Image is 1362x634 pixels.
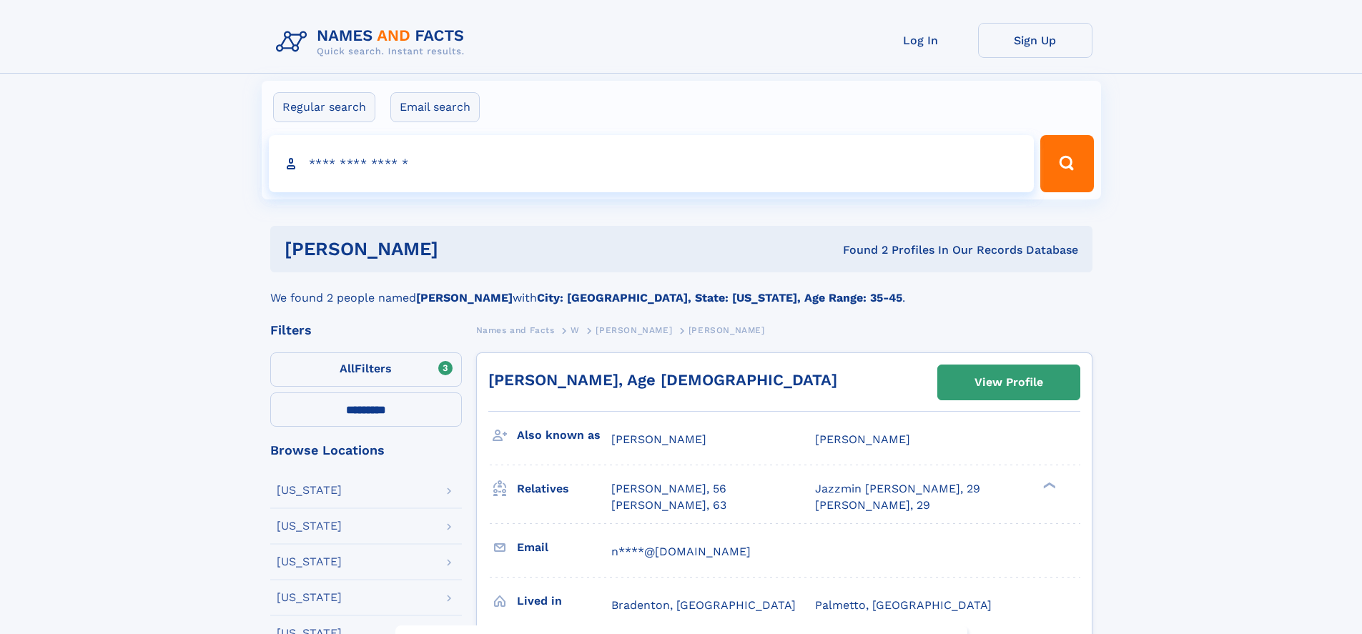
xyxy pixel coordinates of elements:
span: [PERSON_NAME] [596,325,672,335]
span: Bradenton, [GEOGRAPHIC_DATA] [611,598,796,612]
div: We found 2 people named with . [270,272,1092,307]
a: [PERSON_NAME] [596,321,672,339]
span: W [571,325,580,335]
span: [PERSON_NAME] [815,432,910,446]
a: Jazzmin [PERSON_NAME], 29 [815,481,980,497]
a: [PERSON_NAME], 63 [611,497,726,513]
button: Search Button [1040,135,1093,192]
div: [US_STATE] [277,485,342,496]
a: [PERSON_NAME], 56 [611,481,726,497]
span: [PERSON_NAME] [689,325,765,335]
span: Palmetto, [GEOGRAPHIC_DATA] [815,598,992,612]
h3: Also known as [517,423,611,447]
b: City: [GEOGRAPHIC_DATA], State: [US_STATE], Age Range: 35-45 [537,291,902,304]
a: Names and Facts [476,321,555,339]
label: Filters [270,352,462,387]
h1: [PERSON_NAME] [285,240,641,258]
h3: Relatives [517,477,611,501]
div: Filters [270,324,462,337]
a: [PERSON_NAME], 29 [815,497,930,513]
div: Found 2 Profiles In Our Records Database [641,242,1078,258]
div: [US_STATE] [277,520,342,532]
h3: Lived in [517,589,611,613]
a: W [571,321,580,339]
div: View Profile [974,366,1043,399]
a: Log In [864,23,978,58]
a: View Profile [938,365,1080,400]
input: search input [269,135,1035,192]
span: [PERSON_NAME] [611,432,706,446]
h3: Email [517,535,611,560]
a: [PERSON_NAME], Age [DEMOGRAPHIC_DATA] [488,371,837,389]
span: All [340,362,355,375]
label: Email search [390,92,480,122]
div: [US_STATE] [277,556,342,568]
div: Browse Locations [270,444,462,457]
img: Logo Names and Facts [270,23,476,61]
div: [US_STATE] [277,592,342,603]
b: [PERSON_NAME] [416,291,513,304]
div: ❯ [1040,481,1057,490]
a: Sign Up [978,23,1092,58]
label: Regular search [273,92,375,122]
